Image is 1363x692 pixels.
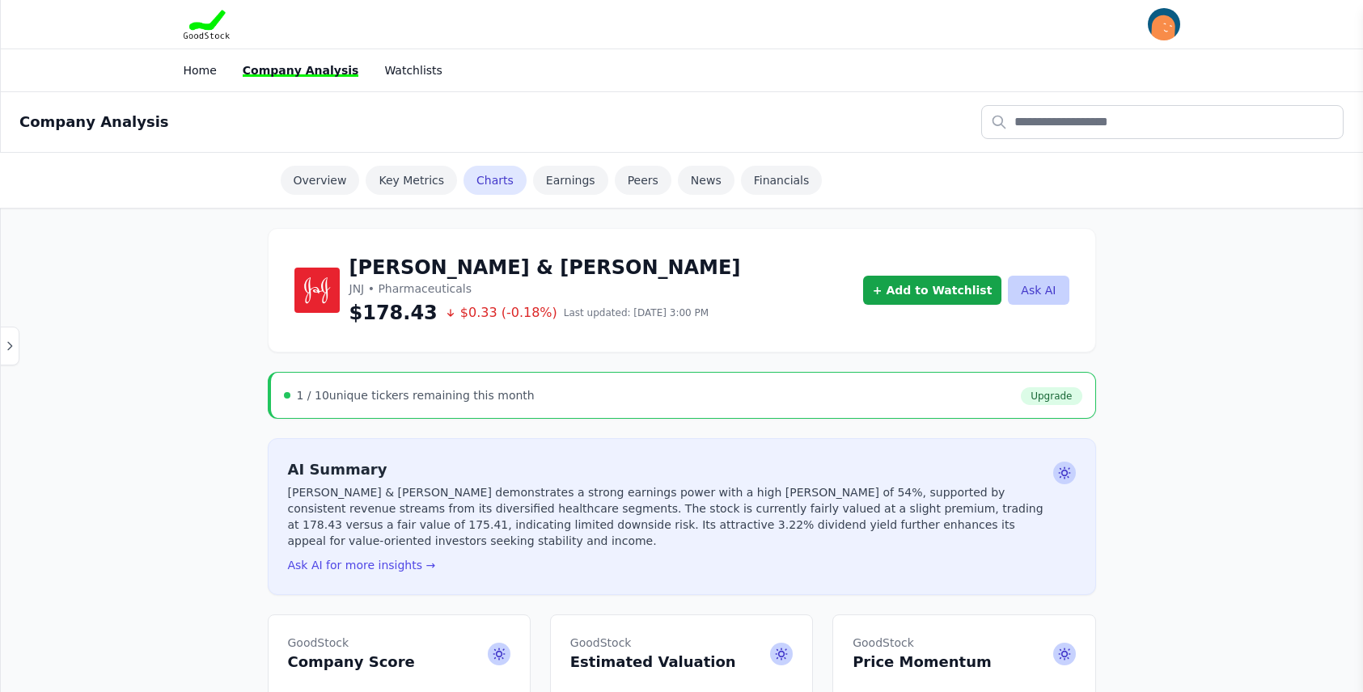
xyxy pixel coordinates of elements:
[533,166,608,195] a: Earnings
[678,166,734,195] a: News
[349,300,438,326] span: $178.43
[294,268,340,313] img: Johnson & Johnson Logo
[184,64,217,77] a: Home
[349,255,741,281] h1: [PERSON_NAME] & [PERSON_NAME]
[349,281,741,297] p: JNJ • Pharmaceuticals
[1021,387,1082,405] a: Upgrade
[570,635,736,673] h2: Estimated Valuation
[853,635,992,673] h2: Price Momentum
[488,643,510,665] span: Ask AI
[770,643,793,665] span: Ask AI
[297,387,535,403] div: unique tickers remaining this month
[288,557,436,573] button: Ask AI for more insights →
[1148,8,1180,40] img: invitee
[615,166,671,195] a: Peers
[281,166,360,195] a: Overview
[1008,276,1069,305] button: Ask AI
[384,64,442,77] a: Watchlists
[464,166,527,195] a: Charts
[184,10,231,39] img: Goodstock Logo
[243,64,359,77] a: Company Analysis
[288,635,415,673] h2: Company Score
[1053,643,1076,665] span: Ask AI
[297,389,329,402] span: 1 / 10
[288,635,415,651] span: GoodStock
[741,166,823,195] a: Financials
[19,111,169,133] h2: Company Analysis
[288,484,1047,549] p: [PERSON_NAME] & [PERSON_NAME] demonstrates a strong earnings power with a high [PERSON_NAME] of 5...
[853,635,992,651] span: GoodStock
[366,166,457,195] a: Key Metrics
[564,306,709,319] span: Last updated: [DATE] 3:00 PM
[288,458,1047,481] h2: AI Summary
[570,635,736,651] span: GoodStock
[444,303,557,323] span: $0.33 (-0.18%)
[1053,462,1076,484] span: Ask AI
[863,276,1002,305] button: + Add to Watchlist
